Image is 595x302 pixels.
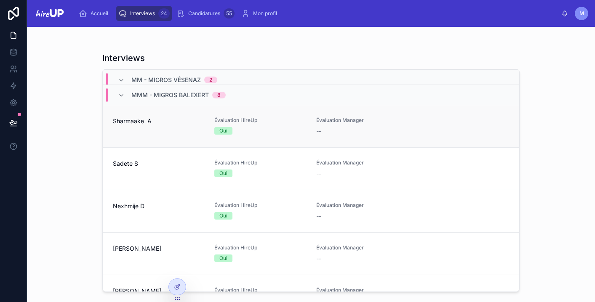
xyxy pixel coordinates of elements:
span: Évaluation HireUp [214,287,306,294]
span: Sadete S [113,159,204,168]
img: App logo [34,7,65,20]
span: -- [316,212,321,220]
span: Mon profil [253,10,277,17]
span: M [579,10,584,17]
span: Évaluation HireUp [214,159,306,166]
span: [PERSON_NAME] [113,244,204,253]
div: 24 [158,8,170,19]
span: Évaluation HireUp [214,244,306,251]
span: [PERSON_NAME] [113,287,204,295]
a: Sadete SÉvaluation HireUpOuiÉvaluation Manager-- [103,147,519,190]
span: Candidatures [188,10,220,17]
span: Nexhmije D [113,202,204,210]
a: [PERSON_NAME]Évaluation HireUpOuiÉvaluation Manager-- [103,232,519,275]
a: Nexhmije DÉvaluation HireUpOuiÉvaluation Manager-- [103,190,519,232]
span: -- [316,127,321,135]
a: Accueil [76,6,114,21]
span: Évaluation HireUp [214,117,306,124]
div: 2 [209,77,212,83]
span: MM - Migros Vésenaz [131,76,201,84]
div: Oui [219,127,227,135]
span: Évaluation HireUp [214,202,306,209]
div: Oui [219,254,227,262]
span: -- [316,170,321,178]
span: Évaluation Manager [316,117,408,124]
div: Oui [219,170,227,177]
span: Accueil [91,10,108,17]
div: scrollable content [72,4,561,23]
a: Sharmaake AÉvaluation HireUpOuiÉvaluation Manager-- [103,105,519,147]
span: Interviews [130,10,155,17]
a: Mon profil [239,6,283,21]
a: Interviews24 [116,6,172,21]
h1: Interviews [102,52,145,64]
span: MMM - Migros Balexert [131,91,209,99]
a: Candidatures55 [174,6,237,21]
span: -- [316,254,321,263]
span: Évaluation Manager [316,244,408,251]
span: Évaluation Manager [316,202,408,209]
div: 8 [217,92,221,98]
div: 55 [224,8,235,19]
span: Sharmaake A [113,117,204,125]
span: Évaluation Manager [316,159,408,166]
span: Évaluation Manager [316,287,408,294]
div: Oui [219,212,227,220]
